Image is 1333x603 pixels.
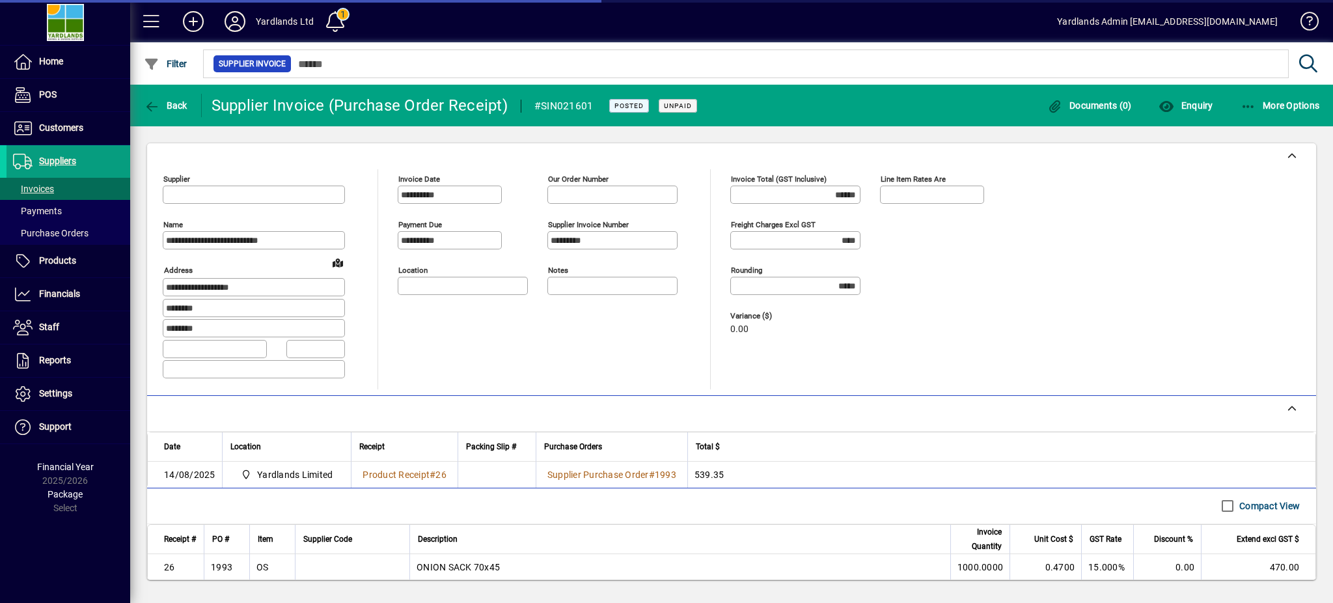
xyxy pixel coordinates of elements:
div: OS [256,561,269,574]
mat-label: Supplier invoice number [548,220,629,229]
button: More Options [1237,94,1323,117]
span: Purchase Orders [13,228,89,238]
span: Date [164,440,180,454]
div: Date [164,440,214,454]
span: PO # [212,532,229,546]
span: Package [48,489,83,499]
span: More Options [1241,100,1320,111]
mat-label: Invoice date [398,175,440,184]
span: Suppliers [39,156,76,166]
span: GST Rate [1090,532,1121,546]
span: Reports [39,355,71,365]
button: Add [172,10,214,33]
a: Products [7,245,130,277]
span: Receipt [359,440,385,454]
span: 14/08/2025 [164,468,215,481]
a: Reports [7,344,130,377]
a: POS [7,79,130,111]
div: Receipt [359,440,450,454]
span: Posted [614,102,644,110]
span: Variance ($) [730,312,808,320]
button: Filter [141,52,191,76]
span: Receipt # [164,532,196,546]
div: Packing Slip # [466,440,528,454]
div: Yardlands Ltd [256,11,314,32]
a: Product Receipt#26 [358,468,451,482]
a: Financials [7,278,130,311]
button: Documents (0) [1044,94,1135,117]
a: Invoices [7,178,130,200]
span: Total $ [696,440,720,454]
a: View on map [327,252,348,273]
span: Documents (0) [1047,100,1132,111]
span: # [430,470,435,480]
span: Back [144,100,187,111]
span: Invoices [13,184,54,194]
div: Total $ [696,440,1299,454]
span: Supplier Purchase Order [547,470,649,480]
div: Supplier Invoice (Purchase Order Receipt) [212,95,508,116]
span: Financials [39,288,80,299]
span: Unit Cost $ [1034,532,1073,546]
mat-label: Invoice Total (GST inclusive) [731,175,827,184]
td: ONION SACK 70x45 [409,554,950,580]
td: 0.4700 [1010,554,1081,580]
a: Knowledge Base [1291,3,1317,45]
span: Description [418,532,458,546]
span: Yardlands Limited [257,468,333,481]
span: Yardlands Limited [236,467,338,483]
td: 539.35 [687,462,1315,488]
span: # [649,470,655,480]
span: Home [39,56,63,66]
a: Purchase Orders [7,222,130,244]
span: 1993 [655,470,676,480]
td: 15.000% [1081,554,1133,580]
span: Products [39,255,76,266]
div: #SIN021601 [534,96,594,117]
span: Staff [39,322,59,332]
span: Payments [13,206,62,216]
a: Supplier Purchase Order#1993 [543,468,681,482]
span: 26 [435,470,447,480]
span: Packing Slip # [466,440,516,454]
span: Supplier Code [303,532,352,546]
span: Location [230,440,261,454]
a: Payments [7,200,130,222]
a: Settings [7,378,130,410]
span: POS [39,89,57,100]
span: Unpaid [664,102,692,110]
td: 1000.0000 [950,554,1010,580]
span: Support [39,421,72,432]
label: Compact View [1237,499,1300,512]
button: Back [141,94,191,117]
span: Discount % [1154,532,1193,546]
mat-label: Location [398,266,428,275]
span: Financial Year [37,462,94,472]
button: Profile [214,10,256,33]
app-page-header-button: Back [130,94,202,117]
mat-label: Our order number [548,175,609,184]
a: Staff [7,311,130,344]
div: Yardlands Admin [EMAIL_ADDRESS][DOMAIN_NAME] [1057,11,1278,32]
span: Customers [39,122,83,133]
span: Settings [39,388,72,399]
span: Invoice Quantity [959,525,1002,554]
td: 26 [148,554,204,580]
span: 0.00 [730,324,749,335]
td: 470.00 [1201,554,1315,580]
mat-label: Supplier [163,175,190,184]
span: Enquiry [1159,100,1213,111]
mat-label: Freight charges excl GST [731,220,816,229]
mat-label: Name [163,220,183,229]
mat-label: Notes [548,266,568,275]
span: Item [258,532,273,546]
span: Extend excl GST $ [1237,532,1299,546]
span: Purchase Orders [544,440,602,454]
a: Customers [7,112,130,145]
a: Support [7,411,130,443]
span: Filter [144,59,187,69]
mat-label: Line item rates are [881,175,946,184]
td: 1993 [204,554,249,580]
span: Supplier Invoice [219,57,286,70]
button: Enquiry [1155,94,1216,117]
